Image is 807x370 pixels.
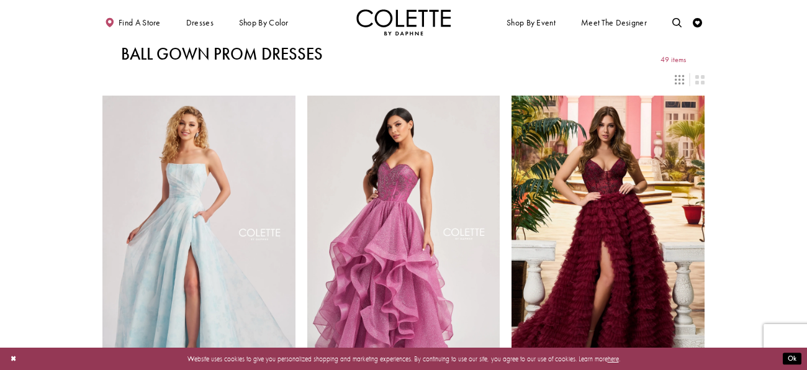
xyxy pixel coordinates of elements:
[660,56,686,64] span: 49 items
[237,9,291,35] span: Shop by color
[675,75,684,84] span: Switch layout to 3 columns
[102,9,163,35] a: Find a store
[6,351,21,368] button: Close Dialog
[783,353,801,365] button: Submit Dialog
[356,9,451,35] a: Visit Home Page
[186,18,214,27] span: Dresses
[695,75,705,84] span: Switch layout to 2 columns
[670,9,684,35] a: Toggle search
[239,18,289,27] span: Shop by color
[97,69,710,89] div: Layout Controls
[121,45,323,63] h1: Ball Gown Prom Dresses
[581,18,647,27] span: Meet the designer
[68,353,739,365] p: Website uses cookies to give you personalized shopping and marketing experiences. By continuing t...
[690,9,705,35] a: Check Wishlist
[507,18,556,27] span: Shop By Event
[356,9,451,35] img: Colette by Daphne
[119,18,161,27] span: Find a store
[504,9,557,35] span: Shop By Event
[608,354,619,363] a: here
[184,9,216,35] span: Dresses
[579,9,649,35] a: Meet the designer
